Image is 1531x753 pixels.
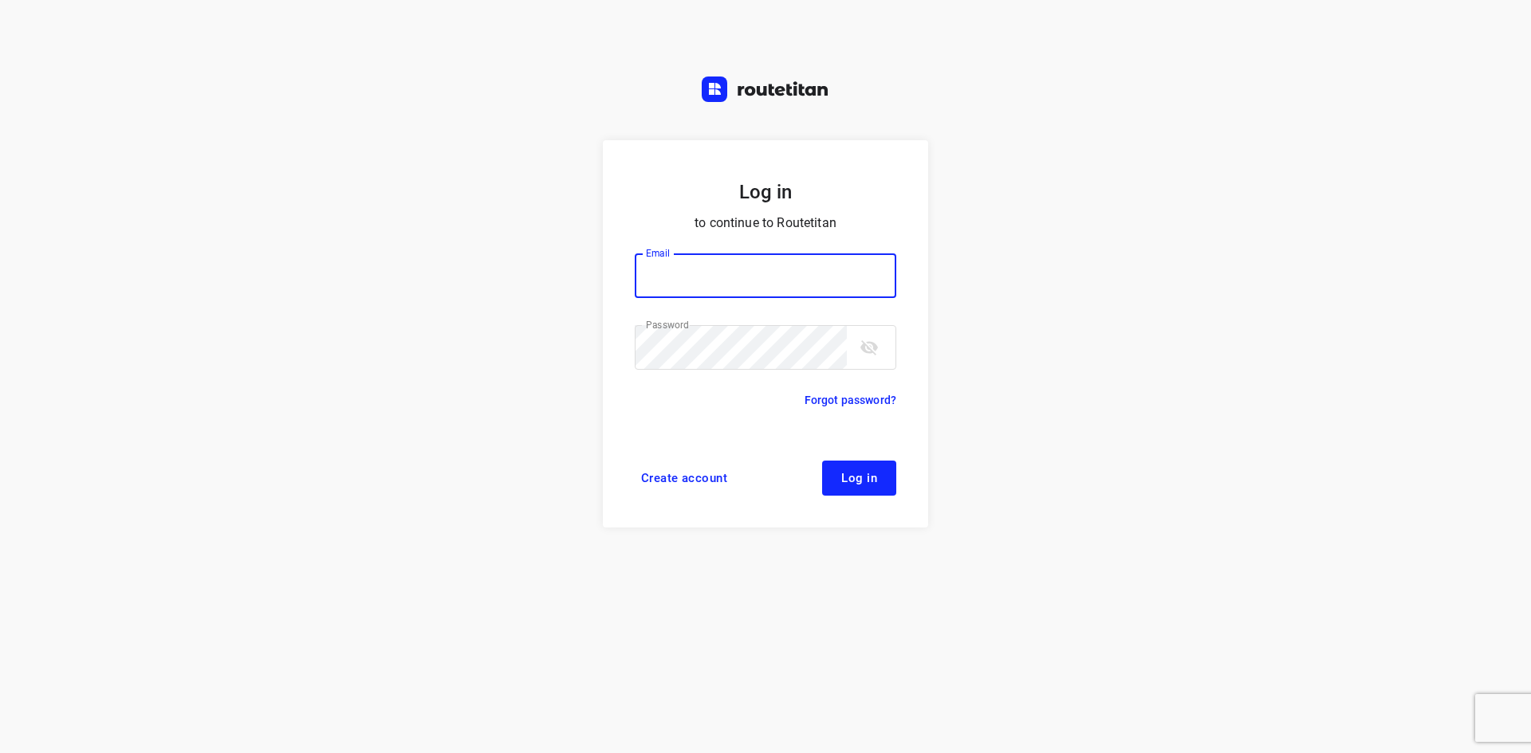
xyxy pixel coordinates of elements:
[702,76,829,102] img: Routetitan
[635,178,896,206] h5: Log in
[853,331,885,363] button: toggle password visibility
[805,390,896,410] a: Forgot password?
[641,472,727,484] span: Create account
[822,461,896,496] button: Log in
[635,212,896,234] p: to continue to Routetitan
[702,76,829,106] a: Routetitan
[635,461,734,496] a: Create account
[841,472,877,484] span: Log in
